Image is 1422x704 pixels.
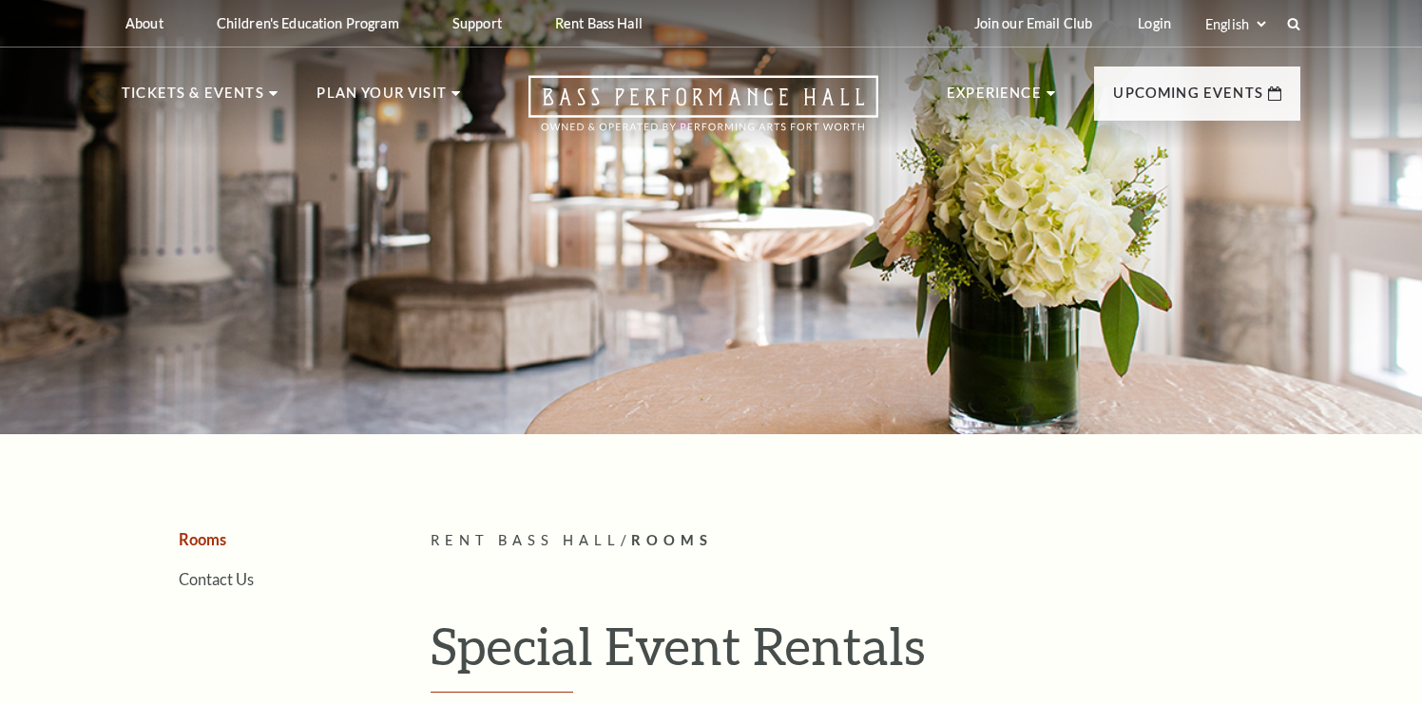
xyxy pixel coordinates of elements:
[179,570,254,588] a: Contact Us
[431,529,1300,553] p: /
[122,82,264,116] p: Tickets & Events
[1113,82,1263,116] p: Upcoming Events
[631,532,713,548] span: Rooms
[555,15,643,31] p: Rent Bass Hall
[452,15,502,31] p: Support
[431,615,1300,693] h1: Special Event Rentals
[317,82,447,116] p: Plan Your Visit
[125,15,163,31] p: About
[179,530,226,548] a: Rooms
[431,532,621,548] span: Rent Bass Hall
[1201,15,1269,33] select: Select:
[947,82,1042,116] p: Experience
[217,15,399,31] p: Children's Education Program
